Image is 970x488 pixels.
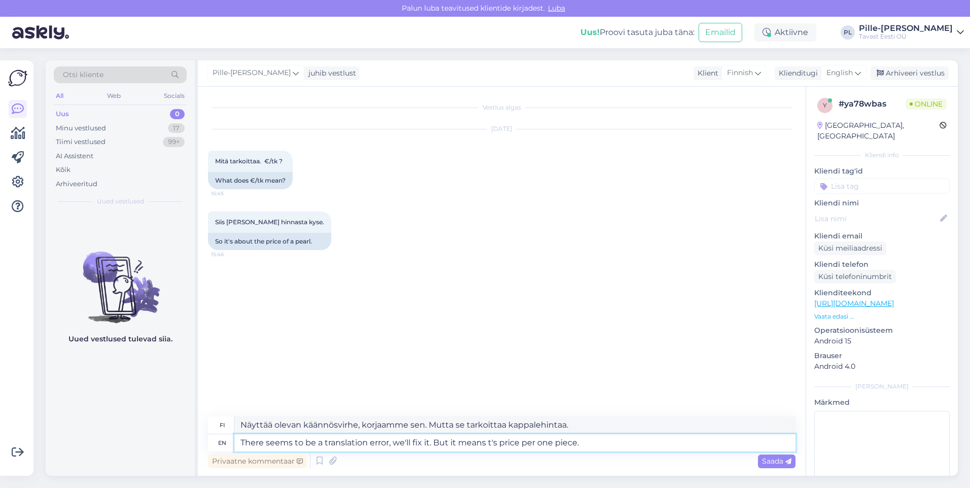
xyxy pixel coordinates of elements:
[213,67,291,79] span: Pille-[PERSON_NAME]
[208,103,795,112] div: Vestlus algas
[162,89,187,102] div: Socials
[754,23,816,42] div: Aktiivne
[826,67,853,79] span: English
[814,166,950,177] p: Kliendi tag'id
[97,197,144,206] span: Uued vestlused
[859,24,953,32] div: Pille-[PERSON_NAME]
[814,241,886,255] div: Küsi meiliaadressi
[699,23,742,42] button: Emailid
[871,66,949,80] div: Arhiveeri vestlus
[762,457,791,466] span: Saada
[63,69,103,80] span: Otsi kliente
[815,213,938,224] input: Lisa nimi
[727,67,753,79] span: Finnish
[105,89,123,102] div: Web
[694,68,718,79] div: Klient
[168,123,185,133] div: 17
[220,416,225,434] div: fi
[814,299,894,308] a: [URL][DOMAIN_NAME]
[814,151,950,160] div: Kliendi info
[814,351,950,361] p: Brauser
[56,137,106,147] div: Tiimi vestlused
[304,68,356,79] div: juhib vestlust
[814,325,950,336] p: Operatsioonisüsteem
[839,98,906,110] div: # ya78wbas
[218,434,226,451] div: en
[814,270,896,284] div: Küsi telefoninumbrit
[68,334,172,344] p: Uued vestlused tulevad siia.
[208,233,331,250] div: So it's about the price of a pearl.
[208,124,795,133] div: [DATE]
[814,288,950,298] p: Klienditeekond
[215,218,324,226] span: Siis [PERSON_NAME] hinnasta kyse.
[8,68,27,88] img: Askly Logo
[775,68,818,79] div: Klienditugi
[823,101,827,109] span: y
[56,165,71,175] div: Kõik
[545,4,568,13] span: Luba
[814,259,950,270] p: Kliendi telefon
[580,27,600,37] b: Uus!
[906,98,947,110] span: Online
[208,172,293,189] div: What does €/tk mean?
[54,89,65,102] div: All
[580,26,695,39] div: Proovi tasuta juba täna:
[211,251,249,258] span: 15:46
[841,25,855,40] div: PL
[234,416,795,434] textarea: Näyttää olevan käännösvirhe, korjaamme sen. Mutta se tarkoittaa kappalehintaa.
[814,198,950,208] p: Kliendi nimi
[234,434,795,451] textarea: There seems to be a translation error, we'll fix it. But it means t's price per one piece.
[215,157,283,165] span: Mitä tarkoittaa. €/tk ?
[814,336,950,346] p: Android 15
[814,312,950,321] p: Vaata edasi ...
[211,190,249,197] span: 15:45
[56,123,106,133] div: Minu vestlused
[814,231,950,241] p: Kliendi email
[814,361,950,372] p: Android 4.0
[817,120,940,142] div: [GEOGRAPHIC_DATA], [GEOGRAPHIC_DATA]
[163,137,185,147] div: 99+
[46,233,195,325] img: No chats
[814,397,950,408] p: Märkmed
[56,179,97,189] div: Arhiveeritud
[859,32,953,41] div: Tavast Eesti OÜ
[814,179,950,194] input: Lisa tag
[170,109,185,119] div: 0
[56,151,93,161] div: AI Assistent
[208,455,307,468] div: Privaatne kommentaar
[859,24,964,41] a: Pille-[PERSON_NAME]Tavast Eesti OÜ
[814,382,950,391] div: [PERSON_NAME]
[56,109,69,119] div: Uus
